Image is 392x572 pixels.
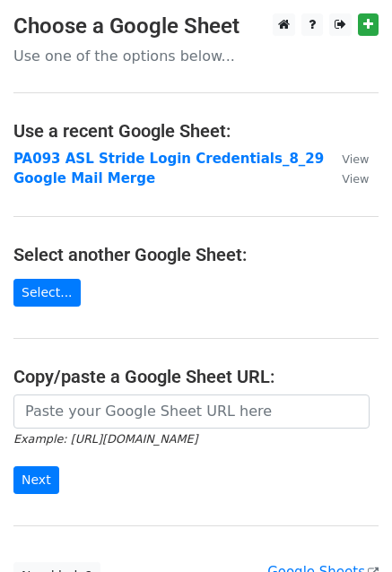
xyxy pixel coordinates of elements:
[13,432,197,446] small: Example: [URL][DOMAIN_NAME]
[13,120,379,142] h4: Use a recent Google Sheet:
[13,394,370,429] input: Paste your Google Sheet URL here
[13,151,324,167] a: PA093 ASL Stride Login Credentials_8_29
[13,279,81,307] a: Select...
[13,244,379,265] h4: Select another Google Sheet:
[13,13,379,39] h3: Choose a Google Sheet
[13,366,379,387] h4: Copy/paste a Google Sheet URL:
[13,47,379,65] p: Use one of the options below...
[342,172,369,186] small: View
[302,486,392,572] iframe: Chat Widget
[13,466,59,494] input: Next
[13,170,155,186] a: Google Mail Merge
[342,152,369,166] small: View
[324,170,369,186] a: View
[324,151,369,167] a: View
